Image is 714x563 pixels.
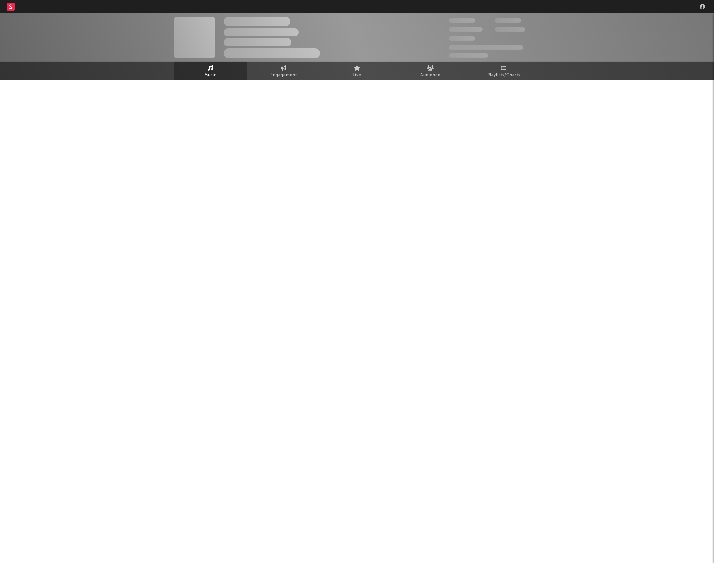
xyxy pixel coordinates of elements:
a: Live [320,62,394,80]
a: Audience [394,62,467,80]
span: 300,000 [449,18,475,23]
span: Audience [420,71,441,79]
span: Live [353,71,361,79]
span: 1,000,000 [495,27,525,32]
span: 100,000 [449,36,475,41]
span: Engagement [270,71,297,79]
a: Engagement [247,62,320,80]
span: 50,000,000 [449,27,483,32]
span: 100,000 [495,18,521,23]
span: Jump Score: 85.0 [449,53,488,58]
a: Music [174,62,247,80]
span: Music [204,71,217,79]
a: Playlists/Charts [467,62,540,80]
span: 50,000,000 Monthly Listeners [449,45,523,50]
span: Playlists/Charts [487,71,520,79]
